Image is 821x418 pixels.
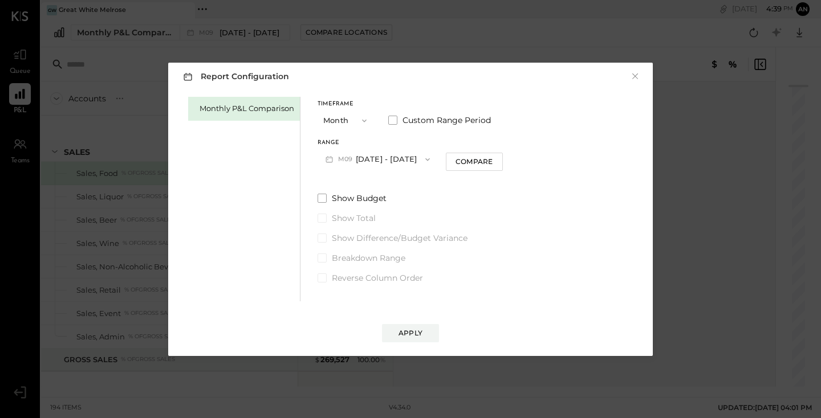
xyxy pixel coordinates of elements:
span: Show Difference/Budget Variance [332,232,468,244]
div: Range [318,140,438,146]
div: Timeframe [318,101,375,107]
button: Month [318,110,375,131]
div: Monthly P&L Comparison [200,103,294,114]
button: Apply [382,324,439,342]
span: Breakdown Range [332,252,405,264]
span: Show Total [332,212,376,224]
button: × [630,71,640,82]
h3: Report Configuration [181,69,289,84]
span: Reverse Column Order [332,272,423,284]
span: Show Budget [332,192,387,204]
span: M09 [338,155,356,164]
div: Apply [399,328,422,338]
button: Compare [446,153,503,171]
div: Compare [456,157,493,166]
button: M09[DATE] - [DATE] [318,149,438,170]
span: Custom Range Period [403,114,491,126]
